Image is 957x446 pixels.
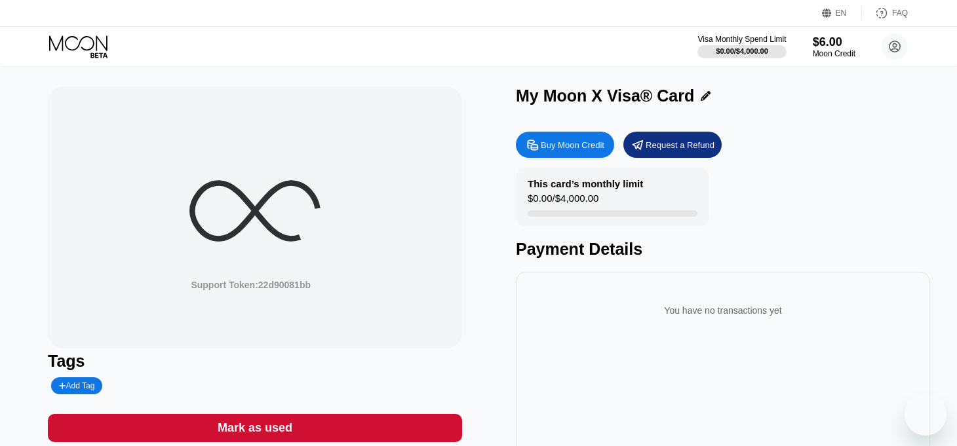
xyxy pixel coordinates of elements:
[191,280,311,290] div: Support Token: 22d90081bb
[697,35,786,58] div: Visa Monthly Spend Limit$0.00/$4,000.00
[697,35,786,44] div: Visa Monthly Spend Limit
[813,35,855,58] div: $6.00Moon Credit
[51,377,102,394] div: Add Tag
[48,352,462,371] div: Tags
[516,86,694,105] div: My Moon X Visa® Card
[813,35,855,49] div: $6.00
[822,7,862,20] div: EN
[191,280,311,290] div: Support Token:22d90081bb
[623,132,722,158] div: Request a Refund
[646,139,714,151] div: Request a Refund
[526,292,920,329] div: You have no transactions yet
[528,178,643,189] div: This card’s monthly limit
[862,7,908,20] div: FAQ
[59,381,94,390] div: Add Tag
[892,9,908,18] div: FAQ
[836,9,847,18] div: EN
[905,394,947,436] iframe: Button to launch messaging window
[516,132,614,158] div: Buy Moon Credit
[528,193,598,210] div: $0.00 / $4,000.00
[218,420,292,436] div: Mark as used
[516,240,930,259] div: Payment Details
[813,49,855,58] div: Moon Credit
[48,414,462,442] div: Mark as used
[716,47,768,55] div: $0.00 / $4,000.00
[541,139,604,151] div: Buy Moon Credit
